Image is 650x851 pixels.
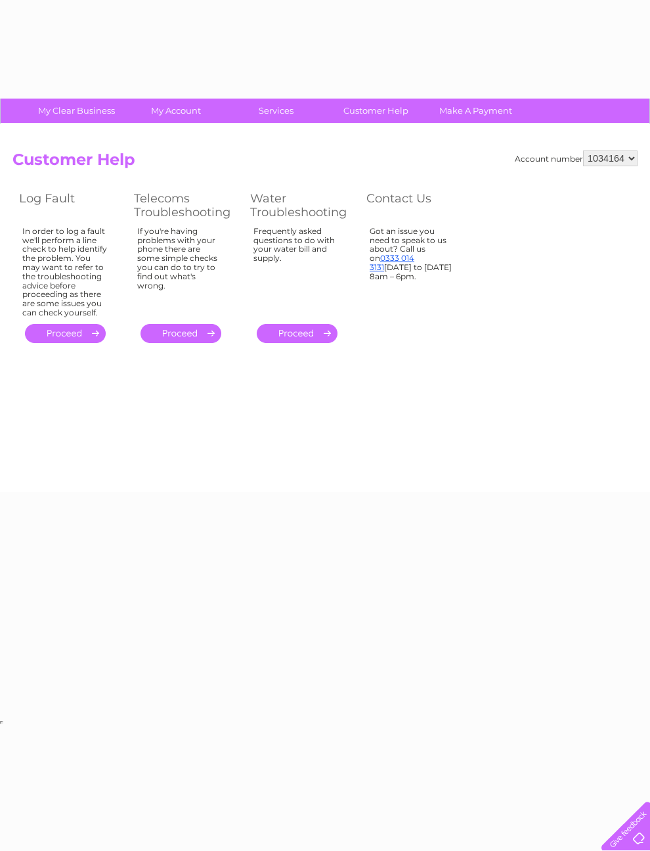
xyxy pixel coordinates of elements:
[422,99,530,123] a: Make A Payment
[515,150,638,166] div: Account number
[322,99,430,123] a: Customer Help
[22,99,131,123] a: My Clear Business
[244,188,360,223] th: Water Troubleshooting
[122,99,230,123] a: My Account
[370,227,455,312] div: Got an issue you need to speak to us about? Call us on [DATE] to [DATE] 8am – 6pm.
[22,227,108,317] div: In order to log a fault we'll perform a line check to help identify the problem. You may want to ...
[137,227,224,312] div: If you're having problems with your phone there are some simple checks you can do to try to find ...
[360,188,475,223] th: Contact Us
[141,324,221,343] a: .
[222,99,330,123] a: Services
[12,188,127,223] th: Log Fault
[25,324,106,343] a: .
[257,324,337,343] a: .
[12,150,638,175] h2: Customer Help
[253,227,340,312] div: Frequently asked questions to do with your water bill and supply.
[370,253,414,272] a: 0333 014 3131
[127,188,244,223] th: Telecoms Troubleshooting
